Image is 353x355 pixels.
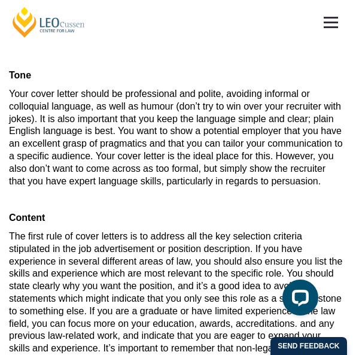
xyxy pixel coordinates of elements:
span: Your cover letter should be professional and polite, avoiding informal or colloquial language, as... [9,89,343,186]
b: Content [9,213,45,223]
b: Tone [9,70,31,80]
a: [PERSON_NAME] Centre for Law [11,6,87,38]
iframe: LiveChat chat widget [273,275,323,325]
